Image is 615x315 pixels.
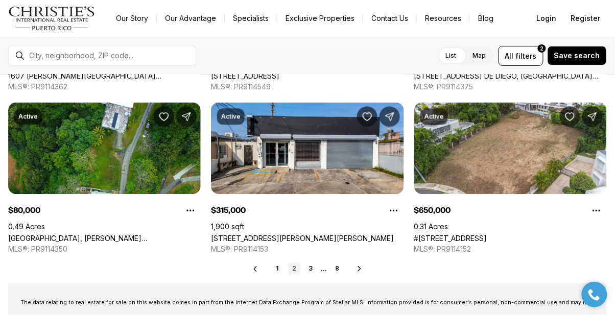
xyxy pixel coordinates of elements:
span: All [505,51,514,61]
button: Save Property: SAINT JUST [154,107,174,127]
p: Active [424,113,444,121]
span: Save search [554,52,600,60]
button: Share Property [380,107,400,127]
a: 2 [288,263,300,275]
button: Save search [548,46,607,65]
button: Share Property [582,107,603,127]
a: 1 [272,263,284,275]
a: 8 [331,263,343,275]
a: Our Story [108,11,156,26]
nav: Pagination [272,263,343,275]
a: Resources [417,11,469,26]
button: Save Property: #3 Calle Asturias MARTINS COURT [560,107,580,127]
a: Blog [470,11,502,26]
label: List [438,46,465,65]
p: Active [18,113,38,121]
button: Property options [384,201,404,221]
button: Property options [586,201,607,221]
a: 1607 PONCE DE LEON AVE, SAN JUAN PR, 00909 [8,72,201,81]
a: Our Advantage [157,11,224,26]
img: logo [8,6,96,31]
a: 607 AVE. DE DIEGO, SAN JUAN PR, 00920 [414,72,607,81]
li: ... [321,265,327,273]
a: Specialists [225,11,277,26]
button: Register [565,8,607,29]
a: #78 AVE SAN PATRICIO, SAN JUAN PR, 00921 [211,234,394,243]
a: #3 Calle Asturias MARTINS COURT, GUAYNABO PR, 00969 [414,234,487,243]
p: Active [221,113,241,121]
span: Register [571,14,601,22]
label: Map [465,46,494,65]
a: SAINT JUST, TRUJILLO ALTO PR, 00976 [8,234,201,243]
span: Login [537,14,557,22]
a: 3 [304,263,317,275]
a: Exclusive Properties [277,11,363,26]
button: Property options [180,201,201,221]
button: Allfilters2 [499,46,543,66]
button: Login [531,8,563,29]
span: 2 [540,44,544,53]
a: 5900 AVENIDA ISLA VERDE #5, PR, 00917 [211,72,279,81]
span: filters [516,51,537,61]
button: Share Property [176,107,197,127]
button: Contact Us [363,11,416,26]
button: Save Property: #78 AVE SAN PATRICIO [357,107,377,127]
